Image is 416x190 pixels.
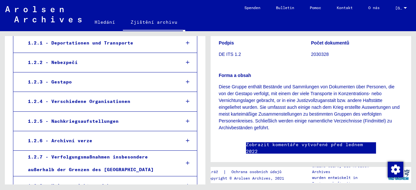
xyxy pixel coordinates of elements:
img: yv_logo.png [386,167,411,183]
font: Diese Gruppe enthält Bestände und Sammlungen von Dokumenten über Personen, die von der Gestapo ve... [219,84,399,130]
font: Spenden [244,5,260,10]
a: Zjištění archivu [123,14,185,31]
a: Hledání [87,14,123,30]
font: 1.2.3 - Gestapo [28,79,72,85]
font: 1.2.1 - Deportationen und Transporte [28,40,133,46]
font: Bulletin [276,5,294,10]
a: Ochrana osobních údajů [226,169,289,175]
font: 1.2.7 - Verfolgungsmaßnahmen insbesondere außerhalb der Grenzen des [GEOGRAPHIC_DATA] [28,154,154,172]
font: 2030328 [311,52,329,57]
font: Tiráž [207,169,218,174]
font: Copyright © Arolsen Archives, 2021 [207,176,284,181]
font: Zobrazit komentáře vytvořené před lednem 2022 [246,142,363,154]
font: 1.2.2 - Nebezpečí [28,59,78,65]
font: Hledání [95,19,115,25]
a: Zobrazit komentáře vytvořené před lednem 2022 [246,141,376,155]
a: Tiráž [207,169,223,175]
font: 1.2.8 - Kriegsgerichtsverfahren [28,183,119,189]
font: Kontakt [337,5,353,10]
font: Zjištění archivu [131,19,177,25]
font: wurden entwickelt in Partnerschaft mit [312,175,357,186]
font: 1.2.4 - Verschiedene Organisationen [28,98,130,104]
font: Ochrana osobních údajů [231,169,281,174]
font: Pomoc [310,5,321,10]
img: Arolsen_neg.svg [5,6,82,22]
font: 1.2.6 - Archivní verze [28,138,92,144]
font: | [223,169,226,175]
font: Podpis [219,40,234,45]
img: Změna kondice [388,162,403,177]
font: 1.2.5 - Nachkriegsaufstellungen [28,118,119,124]
div: Změna kondice [387,161,403,177]
font: Počet dokumentů [311,40,349,45]
font: O nás [368,5,380,10]
font: Forma a obsah [219,73,251,78]
font: DE ITS 1.2 [219,52,241,57]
